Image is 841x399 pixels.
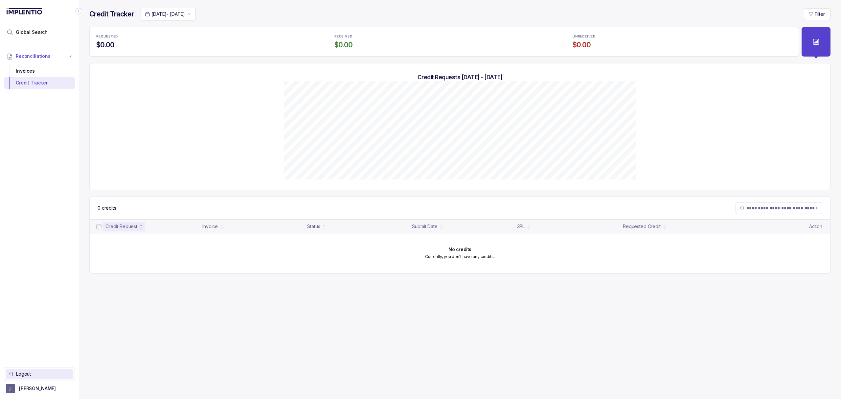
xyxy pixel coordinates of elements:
p: [PERSON_NAME] [19,385,56,392]
button: Date Range Picker [141,8,196,20]
div: Requested Credit [623,223,661,230]
input: checkbox-checkbox-all [96,224,102,229]
h4: $0.00 [573,40,792,50]
div: Credit Request [105,223,137,230]
p: Filter [815,11,825,17]
div: 3PL [517,223,525,230]
p: RECEIVED [334,35,352,38]
button: Filter [804,8,830,20]
h4: $0.00 [334,40,554,50]
span: Reconciliations [16,53,51,59]
p: 0 credits [98,205,116,211]
div: Collapse Icon [75,7,83,15]
div: Status [307,223,320,230]
div: Reconciliations [4,64,75,90]
span: Global Search [16,29,48,35]
li: Statistic RECEIVED [330,30,558,54]
h4: Credit Tracker [89,10,134,19]
button: Reconciliations [4,49,75,63]
ul: Statistic Highlights [89,27,799,57]
p: Logout [16,371,71,377]
div: Submit Date [412,223,437,230]
nav: Table Control [90,197,830,219]
div: Remaining page entries [98,205,116,211]
div: Credit Tracker [9,77,70,89]
span: User initials [6,384,15,393]
search: Table Search Bar [736,202,822,214]
p: Action [809,223,822,230]
h5: Credit Requests [DATE] - [DATE] [100,74,820,81]
h4: $0.00 [96,40,316,50]
button: User initials[PERSON_NAME] [6,384,73,393]
search: Date Range Picker [145,11,185,17]
div: Invoices [9,65,70,77]
p: Currently, you don't have any credits. [425,253,494,260]
p: UNRECEIVED [573,35,596,38]
li: Statistic UNRECEIVED [569,30,796,54]
h6: No credits [448,247,471,252]
div: Invoice [202,223,218,230]
p: [DATE] - [DATE] [151,11,185,17]
li: Statistic REQUESTED [92,30,320,54]
p: REQUESTED [96,35,118,38]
